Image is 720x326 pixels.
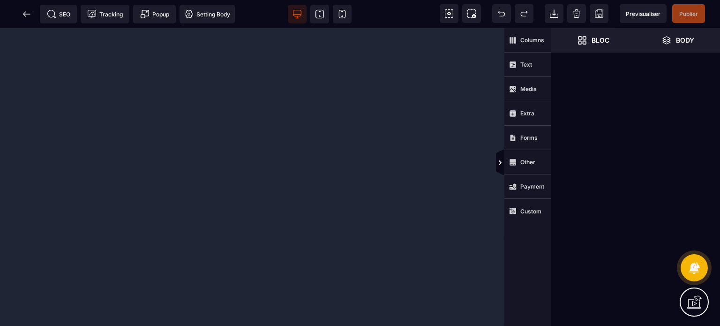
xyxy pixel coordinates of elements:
strong: Media [520,85,537,92]
strong: Forms [520,134,538,141]
strong: Custom [520,208,541,215]
span: Tracking [87,9,123,19]
strong: Bloc [592,37,609,44]
span: Screenshot [462,4,481,23]
span: Open Blocks [551,28,636,53]
strong: Body [676,37,694,44]
span: Setting Body [184,9,230,19]
span: Previsualiser [626,10,660,17]
span: Open Layer Manager [636,28,720,53]
span: SEO [47,9,70,19]
span: Publier [679,10,698,17]
span: Preview [620,4,667,23]
strong: Extra [520,110,534,117]
span: View components [440,4,458,23]
strong: Other [520,159,535,166]
strong: Payment [520,183,544,190]
strong: Text [520,61,532,68]
span: Popup [140,9,169,19]
strong: Columns [520,37,544,44]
